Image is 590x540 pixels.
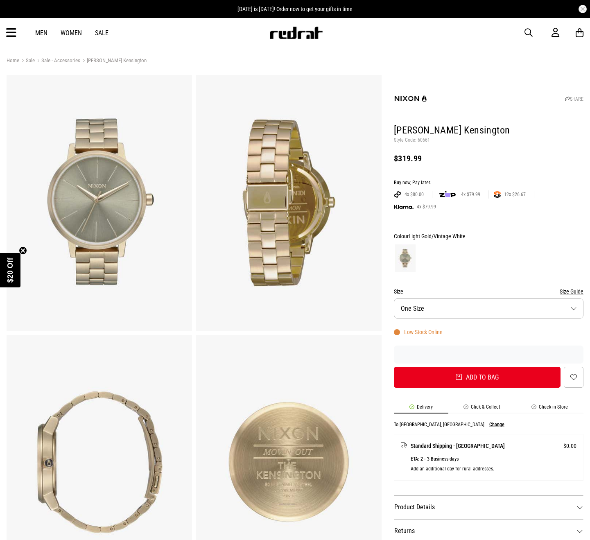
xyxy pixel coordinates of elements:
[394,404,448,413] li: Delivery
[439,190,456,199] img: zip
[19,57,35,65] a: Sale
[237,6,353,12] span: [DATE] is [DATE]! Order now to get your gifts in time
[95,29,109,37] a: Sale
[394,329,443,335] div: Low Stock Online
[394,231,583,241] div: Colour
[448,404,516,413] li: Click & Collect
[411,441,505,451] span: Standard Shipping - [GEOGRAPHIC_DATA]
[401,191,427,198] span: 4x $80.00
[394,287,583,296] div: Size
[489,422,504,427] button: Change
[394,422,484,427] p: To [GEOGRAPHIC_DATA], [GEOGRAPHIC_DATA]
[35,29,47,37] a: Men
[494,191,501,198] img: SPLITPAY
[414,203,439,210] span: 4x $79.99
[565,96,583,102] a: SHARE
[409,233,466,239] span: Light Gold/Vintage White
[35,57,80,65] a: Sale - Accessories
[394,124,583,137] h1: [PERSON_NAME] Kensington
[80,57,147,65] a: [PERSON_NAME] Kensington
[394,180,583,186] div: Buy now, Pay later.
[516,404,583,413] li: Check in Store
[394,82,427,115] img: Nixon
[394,137,583,144] p: Style Code: 60661
[19,246,27,255] button: Close teaser
[395,244,416,272] img: Light Gold/Vintage White
[269,27,323,39] img: Redrat logo
[394,298,583,319] button: One Size
[394,154,583,163] div: $319.99
[458,191,484,198] span: 4x $79.99
[394,350,583,359] iframe: Customer reviews powered by Trustpilot
[7,57,19,63] a: Home
[61,29,82,37] a: Women
[6,258,14,282] span: $20 Off
[563,441,576,451] span: $0.00
[501,191,529,198] span: 12x $26.67
[394,495,583,519] dt: Product Details
[401,305,424,312] span: One Size
[394,205,414,209] img: KLARNA
[560,287,583,296] button: Size Guide
[411,454,576,474] p: ETA: 2 - 3 Business days Add an additional day for rural addresses.
[196,75,382,331] img: Nixon Kensington in Gold
[7,75,192,331] img: Nixon Kensington in Gold
[394,367,561,388] button: Add to bag
[394,191,401,198] img: AFTERPAY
